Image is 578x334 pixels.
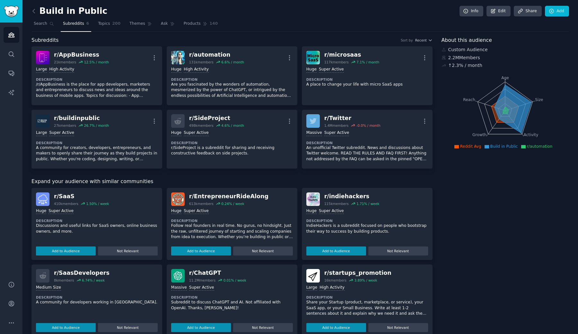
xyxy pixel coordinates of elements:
[189,114,244,122] div: r/ SideProject
[84,123,109,128] div: 26.7 % / month
[324,60,349,64] div: 117k members
[189,51,244,59] div: r/ automation
[36,130,47,136] div: Large
[189,201,214,206] div: 613k members
[306,67,317,73] div: Huge
[171,246,231,255] button: Add to Audience
[306,218,428,223] dt: Description
[171,141,293,145] dt: Description
[306,223,428,234] p: IndieHackers is a subreddit focused on people who bootstrap their way to success by building prod...
[48,208,74,214] div: Super Active
[460,144,481,149] span: Reddit Avg
[306,246,366,255] button: Add to Audience
[171,300,293,311] p: Subreddit to discuss ChatGPT and AI. Not affiliated with OpenAI. Thanks, [PERSON_NAME]!
[127,19,154,32] a: Themes
[189,269,246,277] div: r/ ChatGPT
[54,192,109,200] div: r/ SaaS
[233,323,293,332] button: Not Relevant
[221,123,244,128] div: 4.6 % / month
[171,51,185,64] img: automation
[501,76,509,80] tspan: Age
[36,208,46,214] div: Huge
[4,6,19,17] img: GummySearch logo
[356,123,381,128] div: -0.0 % / month
[189,285,214,291] div: Super Active
[171,323,231,332] button: Add to Audience
[523,133,538,137] tspan: Activity
[54,51,109,59] div: r/ AppBusiness
[306,114,320,128] img: Twitter
[98,323,158,332] button: Not Relevant
[306,192,320,206] img: indiehackers
[84,60,109,64] div: 12.5 % / month
[31,46,162,105] a: AppBusinessr/AppBusiness21kmembers12.5% / monthLargeHigh ActivityDescription/r/AppBusiness is the...
[171,208,181,214] div: Huge
[302,110,433,169] a: Twitterr/Twitter1.4Mmembers-0.0% / monthMassiveSuper ActiveDescriptionAn unofficial Twitter subre...
[324,278,346,283] div: 16k members
[324,123,349,128] div: 1.4M members
[319,67,344,73] div: Super Active
[181,19,220,32] a: Products140
[54,278,74,283] div: 8k members
[184,21,201,27] span: Products
[324,130,349,136] div: Super Active
[210,21,218,27] span: 140
[54,123,76,128] div: 27k members
[486,6,511,17] a: Edit
[36,114,49,128] img: buildinpublic
[171,77,293,82] dt: Description
[31,36,59,44] span: Subreddits
[448,62,482,69] div: ↑ 2.3 % / month
[61,19,91,32] a: Subreddits6
[171,130,181,136] div: Huge
[34,21,47,27] span: Search
[82,278,105,283] div: 6.74 % / week
[356,201,379,206] div: 1.71 % / week
[98,246,158,255] button: Not Relevant
[221,201,244,206] div: 0.24 % / week
[356,60,379,64] div: 7.1 % / month
[306,269,320,283] img: startups_promotion
[442,54,569,61] div: 2.2M Members
[415,38,427,42] span: Recent
[36,145,158,162] p: A community for creators, developers, entrepreneurs, and makers to openly share their journey as ...
[324,201,349,206] div: 115k members
[306,141,428,145] dt: Description
[86,21,89,27] span: 6
[171,82,293,99] p: Are you fascinated by the wonders of automation, mesmerized by the power of ChatGPT, or intrigued...
[306,82,428,88] p: A place to change your life with micro SaaS apps
[54,201,78,206] div: 410k members
[171,269,185,283] img: ChatGPT
[184,208,209,214] div: Super Active
[171,285,187,291] div: Massive
[442,36,492,44] span: About this audience
[54,269,109,277] div: r/ SaasDevelopers
[171,192,185,206] img: EntrepreneurRideAlong
[324,269,391,277] div: r/ startups_promotion
[31,178,153,186] span: Expand your audience with similar communities
[490,144,518,149] span: Build in Public
[460,6,483,17] a: Info
[86,201,109,206] div: 1.50 % / week
[415,38,433,42] button: Recent
[36,223,158,234] p: Discussions and useful links for SaaS owners, online business owners, and more.
[167,46,297,105] a: automationr/automation131kmembers6.6% / monthHugeHigh ActivityDescriptionAre you fascinated by th...
[54,114,109,122] div: r/ buildinpublic
[306,323,366,332] button: Add to Audience
[401,38,413,42] div: Sort by
[184,130,209,136] div: Super Active
[36,295,158,300] dt: Description
[306,77,428,82] dt: Description
[36,300,158,305] p: A community for developers working in [GEOGRAPHIC_DATA].
[463,97,475,102] tspan: Reach
[472,133,486,137] tspan: Growth
[129,21,145,27] span: Themes
[233,246,293,255] button: Not Relevant
[320,285,345,291] div: High Activity
[223,278,246,283] div: 0.01 % / week
[442,46,569,53] div: Custom Audience
[36,51,49,64] img: AppBusiness
[31,19,56,32] a: Search
[527,144,553,149] span: r/automation
[36,323,96,332] button: Add to Audience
